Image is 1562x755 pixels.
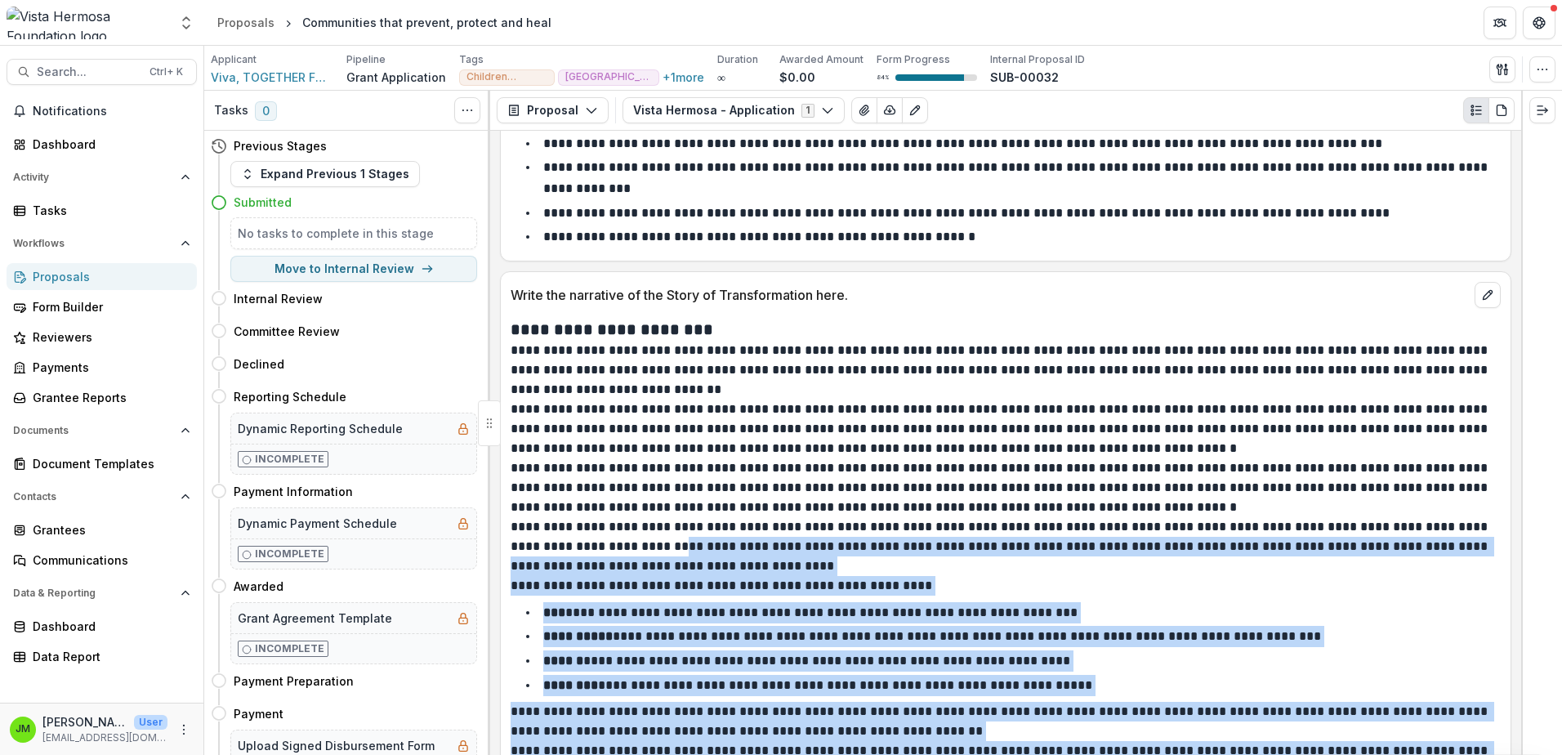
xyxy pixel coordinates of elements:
p: [EMAIL_ADDRESS][DOMAIN_NAME] [42,730,167,745]
p: User [134,715,167,730]
p: SUB-00032 [990,69,1059,86]
button: +1more [663,70,704,84]
h5: Upload Signed Disbursement Form [238,737,435,754]
span: Children Leadership [466,71,547,83]
button: Toggle View Cancelled Tasks [454,97,480,123]
span: [GEOGRAPHIC_DATA] [565,71,652,83]
h4: Payment Preparation [234,672,354,690]
div: Grantees [33,521,184,538]
p: Awarded Amount [779,52,864,67]
div: Payments [33,359,184,376]
button: Notifications [7,98,197,124]
a: Communications [7,547,197,574]
button: Open Documents [7,418,197,444]
h4: Previous Stages [234,137,327,154]
a: Dashboard [7,131,197,158]
button: Get Help [1523,7,1555,39]
p: Grant Application [346,69,446,86]
span: Documents [13,425,174,436]
span: 0 [255,101,277,121]
p: Internal Proposal ID [990,52,1085,67]
button: Proposal [497,97,609,123]
nav: breadcrumb [211,11,558,34]
button: Open Workflows [7,230,197,257]
p: Duration [717,52,758,67]
span: Contacts [13,491,174,503]
div: Reviewers [33,328,184,346]
div: Proposals [33,268,184,285]
div: Data Report [33,648,184,665]
h4: Reporting Schedule [234,388,346,405]
h4: Internal Review [234,290,323,307]
button: View Attached Files [851,97,877,123]
a: Form Builder [7,293,197,320]
p: Incomplete [255,452,324,467]
span: Workflows [13,238,174,249]
button: Open Activity [7,164,197,190]
button: More [174,720,194,739]
h5: Dynamic Reporting Schedule [238,420,403,437]
span: Activity [13,172,174,183]
div: Document Templates [33,455,184,472]
a: Tasks [7,197,197,224]
p: ∞ [717,69,725,86]
h4: Submitted [234,194,292,211]
button: edit [1475,282,1501,308]
span: Search... [37,65,140,79]
p: Write the narrative of the Story of Transformation here. [511,285,1468,305]
p: Form Progress [877,52,950,67]
h3: Tasks [214,104,248,118]
h4: Awarded [234,578,283,595]
button: Search... [7,59,197,85]
button: Partners [1484,7,1516,39]
button: Plaintext view [1463,97,1489,123]
button: Move to Internal Review [230,256,477,282]
a: Payments [7,354,197,381]
div: Jerry Martinez [16,724,30,735]
div: Dashboard [33,136,184,153]
h4: Payment Information [234,483,353,500]
button: Expand right [1529,97,1555,123]
div: Dashboard [33,618,184,635]
a: Viva, TOGETHER FOR CHILDREN [211,69,333,86]
div: Communities that prevent, protect and heal [302,14,551,31]
h5: Dynamic Payment Schedule [238,515,397,532]
a: Proposals [211,11,281,34]
span: Data & Reporting [13,587,174,599]
a: Data Report [7,643,197,670]
p: [PERSON_NAME] [42,713,127,730]
h5: No tasks to complete in this stage [238,225,470,242]
p: Tags [459,52,484,67]
h4: Declined [234,355,284,373]
div: Form Builder [33,298,184,315]
div: Ctrl + K [146,63,186,81]
p: 84 % [877,72,889,83]
div: Grantee Reports [33,389,184,406]
button: Edit as form [902,97,928,123]
span: Notifications [33,105,190,118]
p: Applicant [211,52,257,67]
a: Grantee Reports [7,384,197,411]
div: Communications [33,552,184,569]
h5: Grant Agreement Template [238,610,392,627]
div: Proposals [217,14,274,31]
button: Open entity switcher [175,7,198,39]
button: Vista Hermosa - Application1 [623,97,845,123]
h4: Committee Review [234,323,340,340]
p: Incomplete [255,547,324,561]
div: Tasks [33,202,184,219]
a: Proposals [7,263,197,290]
h4: Payment [234,705,283,722]
button: Open Data & Reporting [7,580,197,606]
a: Reviewers [7,324,197,351]
a: Dashboard [7,613,197,640]
button: Open Contacts [7,484,197,510]
a: Document Templates [7,450,197,477]
p: $0.00 [779,69,815,86]
button: PDF view [1488,97,1515,123]
p: Pipeline [346,52,386,67]
p: Incomplete [255,641,324,656]
a: Grantees [7,516,197,543]
button: Expand Previous 1 Stages [230,161,420,187]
